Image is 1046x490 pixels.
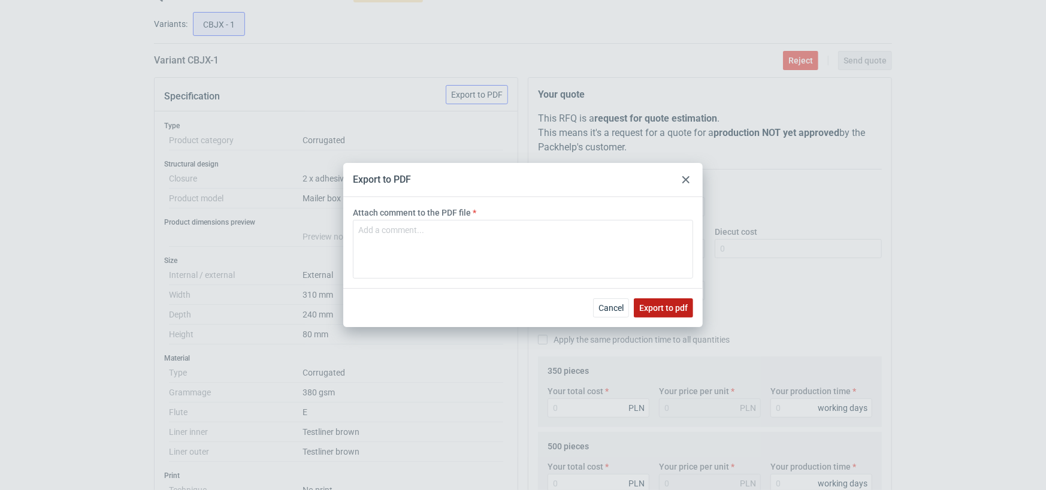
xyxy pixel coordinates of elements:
[639,304,688,312] span: Export to pdf
[598,304,624,312] span: Cancel
[593,298,629,317] button: Cancel
[353,207,471,219] label: Attach comment to the PDF file
[353,173,411,186] div: Export to PDF
[634,298,693,317] button: Export to pdf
